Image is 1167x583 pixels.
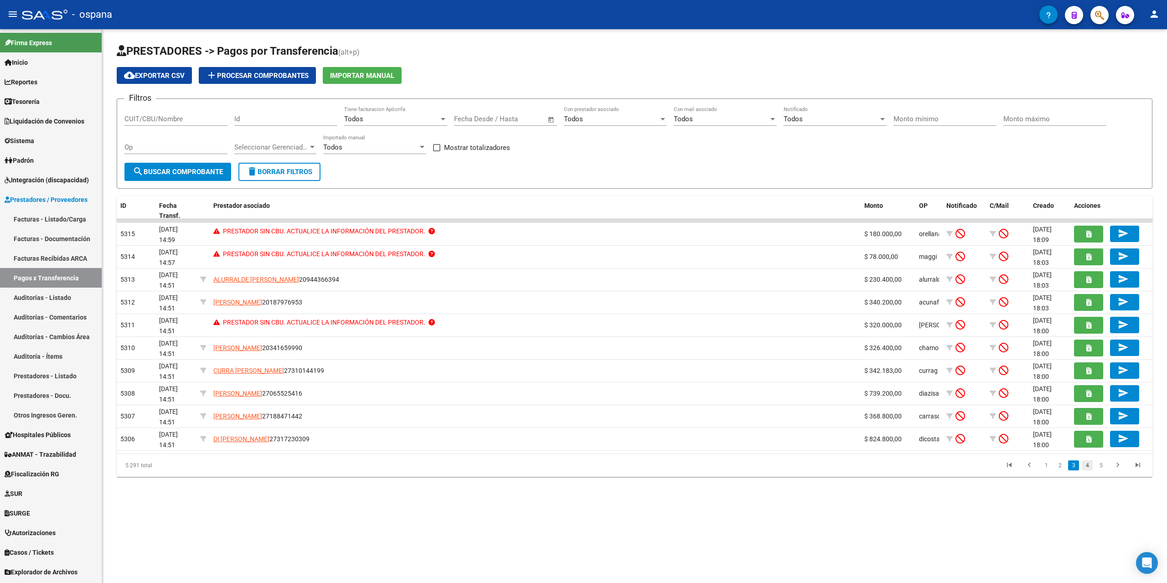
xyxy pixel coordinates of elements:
span: 20187976953 [213,299,302,306]
span: [DATE] 14:57 [159,248,178,266]
li: page 1 [1039,458,1053,473]
span: 5310 [120,344,135,351]
span: chamorro [919,344,947,351]
datatable-header-cell: C/Mail [986,196,1029,226]
span: currag [919,367,938,374]
mat-icon: send [1118,410,1129,421]
span: ALURRALDE [PERSON_NAME] [213,276,299,283]
span: 5311 [120,321,135,329]
mat-icon: person [1149,9,1160,20]
span: 5306 [120,435,135,443]
span: Sistema [5,136,34,146]
span: $ 824.800,00 [864,435,902,443]
span: Todos [344,115,363,123]
span: Buscar Comprobante [133,168,223,176]
span: $ 739.200,00 [864,390,902,397]
div: 5.291 total [117,454,322,477]
a: 1 [1041,460,1052,470]
span: $ 78.000,00 [864,253,898,260]
span: 20341659990 [213,344,302,351]
span: [DATE] 18:09 [1033,226,1052,243]
datatable-header-cell: Creado [1029,196,1070,226]
span: [DATE] 14:51 [159,317,178,335]
span: ID [120,202,126,209]
span: dicostanzo [919,435,950,443]
li: page 4 [1080,458,1094,473]
span: Reportes [5,77,37,87]
mat-icon: send [1118,319,1129,330]
span: 5315 [120,230,135,237]
span: Casos / Tickets [5,547,54,557]
mat-icon: delete [247,166,258,177]
mat-icon: send [1118,433,1129,444]
mat-icon: send [1118,228,1129,239]
span: $ 340.200,00 [864,299,902,306]
li: page 5 [1094,458,1108,473]
span: [PERSON_NAME] [213,390,262,397]
datatable-header-cell: OP [915,196,943,226]
span: Liquidación de Convenios [5,116,84,126]
span: [DATE] 14:51 [159,271,178,289]
datatable-header-cell: Notificado [943,196,986,226]
mat-icon: send [1118,296,1129,307]
datatable-header-cell: Acciones [1070,196,1152,226]
span: [DATE] 18:00 [1033,340,1052,357]
datatable-header-cell: ID [117,196,155,226]
span: Fecha Transf. [159,202,180,220]
span: [DATE] 18:00 [1033,408,1052,426]
a: go to first page [1001,460,1018,470]
span: Integración (discapacidad) [5,175,89,185]
span: 5307 [120,413,135,420]
span: Fiscalización RG [5,469,59,479]
span: Firma Express [5,38,52,48]
span: - ospana [72,5,112,25]
a: go to last page [1129,460,1146,470]
span: Procesar Comprobantes [206,72,309,80]
span: Explorador de Archivos [5,567,77,577]
span: Exportar CSV [124,72,185,80]
span: [DATE] 14:51 [159,408,178,426]
span: [DATE] 18:03 [1033,294,1052,312]
span: Hospitales Públicos [5,430,71,440]
span: maggi [919,253,937,260]
span: 5309 [120,367,135,374]
span: PRESTADORES -> Pagos por Transferencia [117,45,338,57]
span: 20944366394 [213,276,339,283]
span: $ 326.400,00 [864,344,902,351]
span: carrascomal [919,413,955,420]
button: Procesar Comprobantes [199,67,316,84]
span: $ 230.400,00 [864,276,902,283]
span: Monto [864,202,883,209]
span: 27317230309 [213,435,310,443]
button: Open calendar [546,114,557,125]
input: Fecha inicio [454,115,491,123]
li: page 2 [1053,458,1067,473]
a: 3 [1068,460,1079,470]
mat-icon: search [133,166,144,177]
span: Importar Manual [330,72,394,80]
input: Fecha fin [499,115,543,123]
span: Prestador asociado [213,202,270,209]
button: Exportar CSV [117,67,192,84]
span: [DATE] 18:03 [1033,271,1052,289]
span: [PERSON_NAME] [213,299,262,306]
span: [DATE] 18:00 [1033,362,1052,380]
a: 2 [1054,460,1065,470]
span: (alt+p) [338,48,360,57]
span: [DATE] 18:03 [1033,248,1052,266]
span: [DATE] 14:59 [159,226,178,243]
span: OP [919,202,928,209]
datatable-header-cell: Monto [861,196,915,226]
span: [DATE] 14:51 [159,385,178,403]
span: Todos [564,115,583,123]
span: [DATE] 14:51 [159,294,178,312]
span: [DATE] 14:51 [159,340,178,357]
span: $ 368.800,00 [864,413,902,420]
span: [DATE] 14:51 [159,362,178,380]
mat-icon: send [1118,387,1129,398]
div: Open Intercom Messenger [1136,552,1158,574]
span: orellanagabr [919,230,955,237]
span: 27188471442 [213,413,302,420]
span: alurralde [919,276,944,283]
li: page 3 [1067,458,1080,473]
